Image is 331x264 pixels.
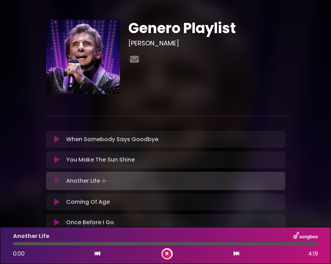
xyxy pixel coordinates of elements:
img: 6qwFYesTPurQnItdpMxg [46,20,120,94]
img: waveform4.gif [100,176,110,186]
p: You Make The Sun Shine [66,156,135,164]
h3: [PERSON_NAME] [128,39,285,47]
span: 4:19 [308,250,318,258]
img: songbox-logo-white.png [293,232,318,241]
p: Once Before I Go [66,218,114,227]
p: When Somebody Says Goodbye [66,135,158,144]
h1: Genero Playlist [128,20,285,37]
p: Another Life [66,176,110,186]
p: Another Life [13,232,49,240]
p: Coming Of Age [66,198,110,206]
span: 0:00 [13,250,25,258]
